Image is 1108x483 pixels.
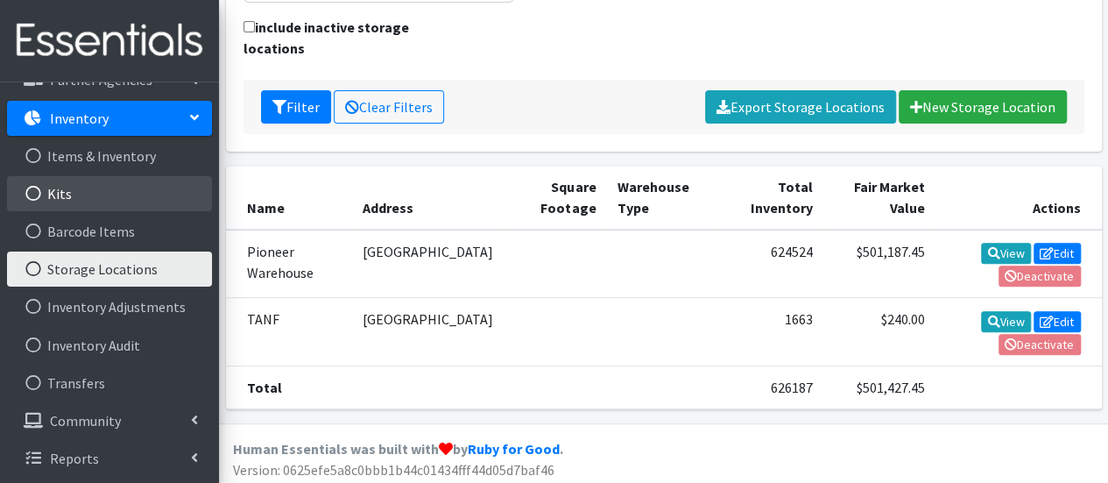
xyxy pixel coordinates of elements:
[7,214,212,249] a: Barcode Items
[233,440,563,458] strong: Human Essentials was built with by .
[243,17,444,59] label: include inactive storage locations
[823,230,935,298] td: $501,187.45
[7,11,212,70] img: HumanEssentials
[718,230,822,298] td: 624524
[261,90,331,124] button: Filter
[935,166,1102,230] th: Actions
[243,21,255,32] input: include inactive storage locations
[981,311,1031,332] a: View
[7,441,212,476] a: Reports
[50,110,109,127] p: Inventory
[7,139,212,174] a: Items & Inventory
[468,440,560,458] a: Ruby for Good
[1034,311,1081,332] a: Edit
[226,298,352,366] td: TANF
[7,403,212,438] a: Community
[823,366,935,408] td: $501,427.45
[352,166,504,230] th: Address
[504,166,607,230] th: Square Footage
[226,230,352,298] td: Pioneer Warehouse
[7,252,212,287] a: Storage Locations
[334,90,444,124] a: Clear Filters
[1034,243,1081,264] a: Edit
[50,412,121,430] p: Community
[50,450,99,467] p: Reports
[352,230,504,298] td: [GEOGRAPHIC_DATA]
[7,101,212,136] a: Inventory
[247,379,282,396] strong: Total
[606,166,718,230] th: Warehouse Type
[981,243,1031,264] a: View
[705,90,896,124] a: Export Storage Locations
[718,166,822,230] th: Total Inventory
[352,298,504,366] td: [GEOGRAPHIC_DATA]
[7,366,212,401] a: Transfers
[823,298,935,366] td: $240.00
[7,328,212,363] a: Inventory Audit
[718,366,822,408] td: 626187
[823,166,935,230] th: Fair Market Value
[233,461,554,479] span: Version: 0625efe5a8c0bbb1b44c01434fff44d05d7baf46
[7,289,212,324] a: Inventory Adjustments
[226,166,352,230] th: Name
[718,298,822,366] td: 1663
[7,176,212,211] a: Kits
[899,90,1067,124] a: New Storage Location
